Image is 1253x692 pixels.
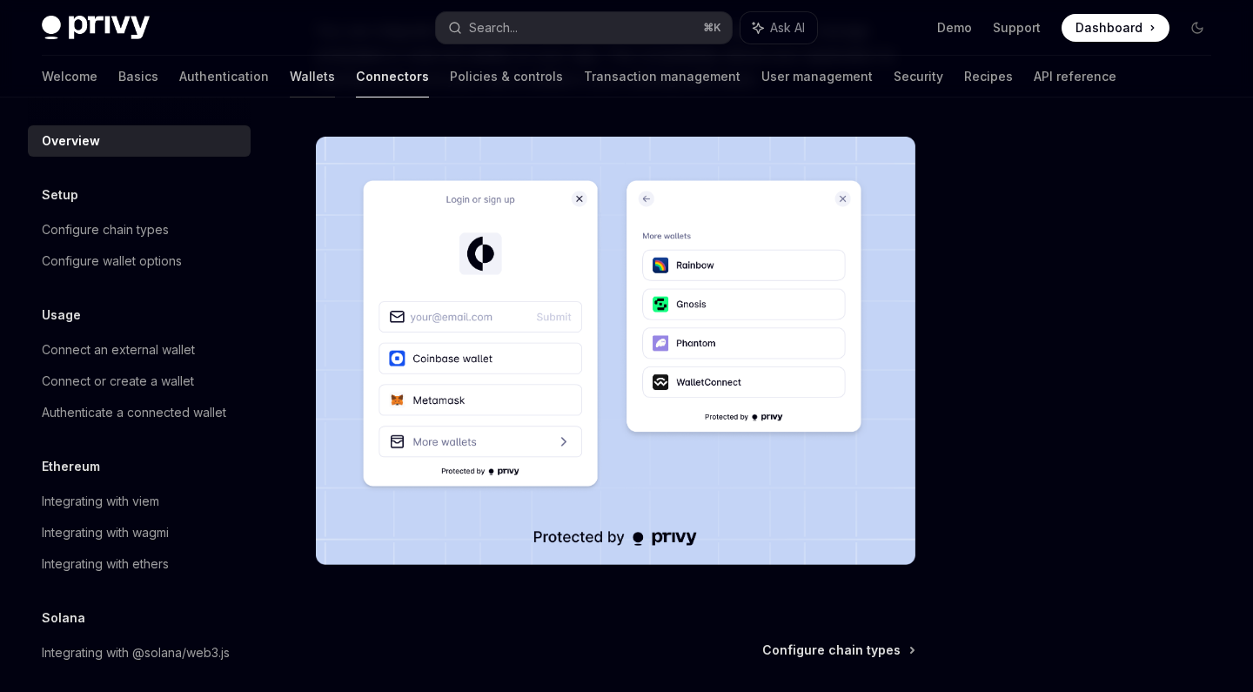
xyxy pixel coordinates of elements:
[28,366,251,397] a: Connect or create a wallet
[703,21,721,35] span: ⌘ K
[42,522,169,543] div: Integrating with wagmi
[42,491,159,512] div: Integrating with viem
[28,517,251,548] a: Integrating with wagmi
[290,56,335,97] a: Wallets
[28,486,251,517] a: Integrating with viem
[436,12,731,44] button: Search...⌘K
[42,608,85,628] h5: Solana
[28,125,251,157] a: Overview
[42,219,169,240] div: Configure chain types
[28,637,251,668] a: Integrating with @solana/web3.js
[42,642,230,663] div: Integrating with @solana/web3.js
[42,554,169,574] div: Integrating with ethers
[28,397,251,428] a: Authenticate a connected wallet
[762,642,901,659] span: Configure chain types
[1062,14,1169,42] a: Dashboard
[1075,19,1142,37] span: Dashboard
[28,548,251,580] a: Integrating with ethers
[450,56,563,97] a: Policies & controls
[42,251,182,272] div: Configure wallet options
[356,56,429,97] a: Connectors
[42,16,150,40] img: dark logo
[42,56,97,97] a: Welcome
[937,19,972,37] a: Demo
[316,137,915,565] img: Connectors3
[1034,56,1116,97] a: API reference
[964,56,1013,97] a: Recipes
[993,19,1041,37] a: Support
[469,17,518,38] div: Search...
[42,339,195,360] div: Connect an external wallet
[42,131,100,151] div: Overview
[28,214,251,245] a: Configure chain types
[118,56,158,97] a: Basics
[740,12,817,44] button: Ask AI
[894,56,943,97] a: Security
[584,56,740,97] a: Transaction management
[761,56,873,97] a: User management
[770,19,805,37] span: Ask AI
[179,56,269,97] a: Authentication
[42,402,226,423] div: Authenticate a connected wallet
[42,456,100,477] h5: Ethereum
[28,245,251,277] a: Configure wallet options
[42,305,81,326] h5: Usage
[42,185,78,205] h5: Setup
[42,371,194,392] div: Connect or create a wallet
[28,334,251,366] a: Connect an external wallet
[1183,14,1211,42] button: Toggle dark mode
[762,642,914,659] a: Configure chain types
